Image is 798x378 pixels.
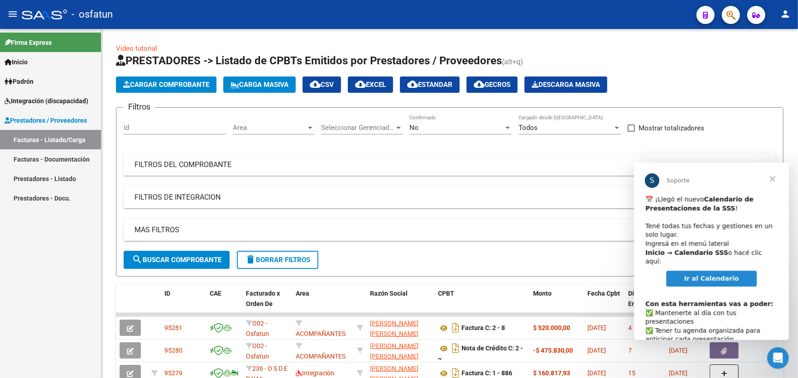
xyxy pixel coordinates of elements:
[116,44,157,53] a: Video tutorial
[11,138,139,145] b: Con esta herramientas vas a poder:
[370,342,418,360] span: [PERSON_NAME] [PERSON_NAME]
[116,77,216,93] button: Cargar Comprobante
[639,123,704,134] span: Mostrar totalizadores
[292,284,353,324] datatable-header-cell: Area
[474,79,485,90] mat-icon: cloud_download
[587,290,620,297] span: Fecha Cpbt
[206,284,242,324] datatable-header-cell: CAE
[245,254,256,265] mat-icon: delete
[210,290,221,297] span: CAE
[628,290,660,307] span: Días desde Emisión
[5,38,52,48] span: Firma Express
[355,79,366,90] mat-icon: cloud_download
[245,256,310,264] span: Borrar Filtros
[246,342,269,370] span: O02 - Osfatun Propio
[366,284,434,324] datatable-header-cell: Razón Social
[135,192,754,202] mat-panel-title: FILTROS DE INTEGRACION
[164,369,183,377] span: 95279
[502,57,523,66] span: (alt+q)
[407,79,418,90] mat-icon: cloud_download
[533,324,570,331] strong: $ 520.000,00
[223,77,296,93] button: Carga Masiva
[348,77,393,93] button: EXCEL
[767,347,789,369] iframe: Intercom live chat
[780,9,791,19] mat-icon: person
[7,9,18,19] mat-icon: menu
[669,369,687,377] span: [DATE]
[246,320,269,348] span: O02 - Osfatun Propio
[533,290,552,297] span: Monto
[400,77,460,93] button: Estandar
[164,324,183,331] span: 95281
[135,225,754,235] mat-panel-title: MAS FILTROS
[124,154,776,176] mat-expansion-panel-header: FILTROS DEL COMPROBANTE
[370,318,431,337] div: 27333274162
[5,57,28,67] span: Inicio
[310,81,334,89] span: CSV
[529,284,584,324] datatable-header-cell: Monto
[5,96,88,106] span: Integración (discapacidad)
[628,369,635,377] span: 15
[242,284,292,324] datatable-header-cell: Facturado x Orden De
[407,81,452,89] span: Estandar
[533,347,573,354] strong: -$ 475.830,00
[409,124,418,132] span: No
[584,284,625,324] datatable-header-cell: Fecha Cpbt
[164,290,170,297] span: ID
[124,251,230,269] button: Buscar Comprobante
[124,100,155,113] h3: Filtros
[132,256,221,264] span: Buscar Comprobante
[124,187,776,208] mat-expansion-panel-header: FILTROS DE INTEGRACION
[161,284,206,324] datatable-header-cell: ID
[11,128,144,244] div: ​✅ Mantenerte al día con tus presentaciones ✅ Tener tu agenda organizada para anticipar cada pres...
[466,77,518,93] button: Gecros
[533,369,570,377] strong: $ 160.817,93
[474,81,510,89] span: Gecros
[587,347,606,354] span: [DATE]
[461,325,505,332] strong: Factura C: 2 - 8
[370,320,418,337] span: [PERSON_NAME] [PERSON_NAME]
[438,345,523,364] strong: Nota de Crédito C: 2 - 2
[237,251,318,269] button: Borrar Filtros
[135,160,754,170] mat-panel-title: FILTROS DEL COMPROBANTE
[355,81,386,89] span: EXCEL
[587,324,606,331] span: [DATE]
[132,254,143,265] mat-icon: search
[628,324,632,331] span: 4
[296,342,346,370] span: ACOMPAÑANTES TERAPEUTICOS
[321,124,394,132] span: Seleccionar Gerenciador
[124,219,776,241] mat-expansion-panel-header: MAS FILTROS
[450,321,461,335] i: Descargar documento
[524,77,607,93] button: Descarga Masiva
[123,81,209,89] span: Cargar Comprobante
[72,5,113,24] span: - osfatun
[524,77,607,93] app-download-masive: Descarga masiva de comprobantes (adjuntos)
[116,54,502,67] span: PRESTADORES -> Listado de CPBTs Emitidos por Prestadores / Proveedores
[625,284,665,324] datatable-header-cell: Días desde Emisión
[634,163,789,340] iframe: Intercom live chat mensaje
[303,77,341,93] button: CSV
[5,77,34,86] span: Padrón
[587,369,606,377] span: [DATE]
[519,124,538,132] span: Todos
[438,290,454,297] span: CPBT
[628,347,632,354] span: 7
[296,290,309,297] span: Area
[233,124,306,132] span: Area
[450,341,461,355] i: Descargar documento
[5,115,87,125] span: Prestadores / Proveedores
[310,79,321,90] mat-icon: cloud_download
[434,284,529,324] datatable-header-cell: CPBT
[164,347,183,354] span: 95280
[532,81,600,89] span: Descarga Masiva
[370,290,408,297] span: Razón Social
[231,81,288,89] span: Carga Masiva
[370,341,431,360] div: 27333274162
